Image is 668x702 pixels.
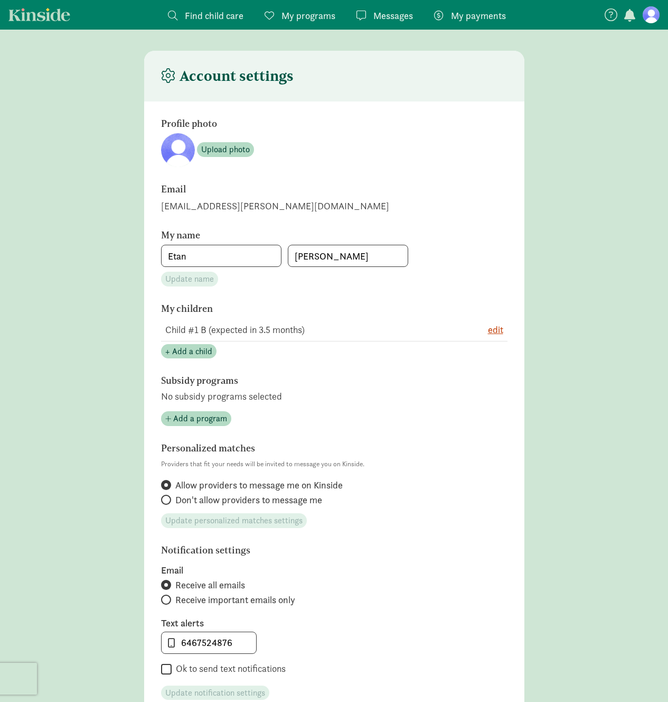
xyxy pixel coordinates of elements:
button: Upload photo [197,142,254,157]
button: Update notification settings [161,686,269,700]
button: Add a program [161,411,231,426]
h6: Email [161,184,451,195]
span: Update notification settings [165,687,265,699]
span: My payments [451,8,506,23]
h6: Subsidy programs [161,375,451,386]
td: Child #1 B (expected in 3.5 months) [161,318,455,341]
p: Providers that fit your needs will be invited to message you on Kinside. [161,458,507,470]
button: Update personalized matches settings [161,513,307,528]
div: [EMAIL_ADDRESS][PERSON_NAME][DOMAIN_NAME] [161,199,507,213]
h6: Profile photo [161,118,451,129]
button: + Add a child [161,344,217,359]
label: Text alerts [161,617,507,630]
button: Update name [161,272,218,287]
input: First name [162,245,281,266]
label: Ok to send text notifications [172,662,286,675]
input: 555-555-5555 [162,632,256,653]
span: Find child care [185,8,243,23]
h6: Personalized matches [161,443,451,454]
h6: Notification settings [161,545,451,556]
span: Messages [373,8,413,23]
span: Add a program [173,412,227,425]
a: Kinside [8,8,70,21]
h4: Account settings [161,68,294,85]
span: Upload photo [201,143,250,156]
span: Update personalized matches settings [165,514,303,527]
span: Allow providers to message me on Kinside [175,479,343,492]
span: Receive all emails [175,579,245,592]
h6: My children [161,303,451,314]
label: Email [161,564,507,577]
input: Last name [288,245,408,266]
span: + Add a child [165,345,212,358]
button: edit [488,322,503,337]
span: Receive important emails only [175,594,295,606]
p: No subsidy programs selected [161,390,507,403]
h6: My name [161,230,451,241]
span: My programs [281,8,335,23]
span: Don't allow providers to message me [175,494,322,506]
span: Update name [165,273,214,285]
